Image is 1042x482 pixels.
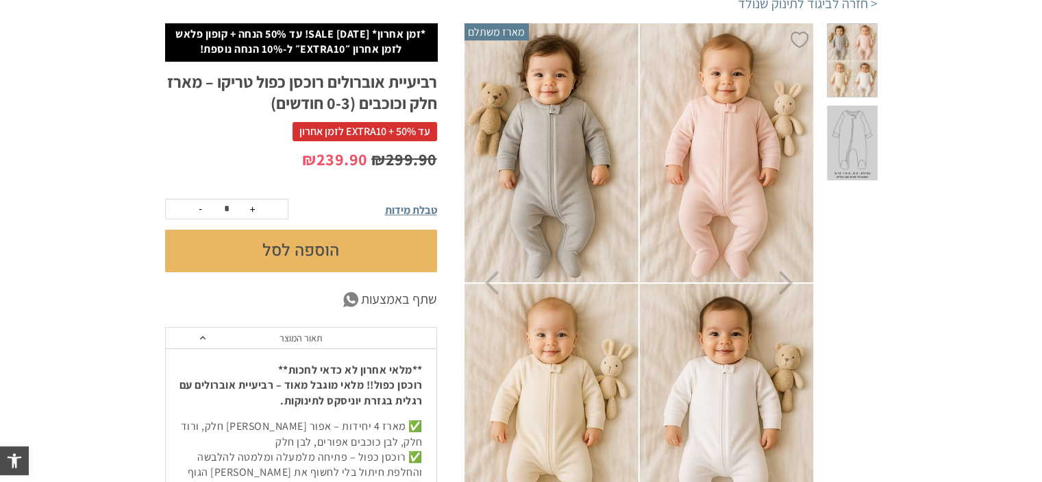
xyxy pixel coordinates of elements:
[172,27,430,58] p: *זמן אחרון* [DATE] SALE! עד 50% הנחה + קופון פלאש לזמן אחרון ״EXTRA10״ ל-10% הנחה נוספת!
[243,200,263,219] button: +
[385,203,437,217] span: טבלת מידות
[166,328,436,349] a: תאור המוצר
[302,148,368,170] bdi: 239.90
[779,271,793,295] button: Next
[165,289,437,310] a: שתף באמצעות
[361,289,437,310] span: שתף באמצעות
[293,122,437,141] span: עד 50% + EXTRA10 לזמן אחרון
[371,148,386,170] span: ₪
[190,200,211,219] button: -
[165,71,437,114] h1: רביעיית אוברולים רוכסן כפול טריקו – מארז חלק וכוכבים (0-3 חודשים)
[179,363,423,408] strong: **מלאי אחרון לא כדאי לחכות** רוכסן כפול!! מלאי מוגבל מאוד – רביעיית אוברולים עם רגלית בגזרת יוניס...
[484,271,499,295] button: Previous
[165,230,437,272] button: הוספה לסל
[371,148,437,170] bdi: 299.90
[213,200,240,219] input: כמות המוצר
[464,23,528,40] span: מארז משתלם
[302,148,317,170] span: ₪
